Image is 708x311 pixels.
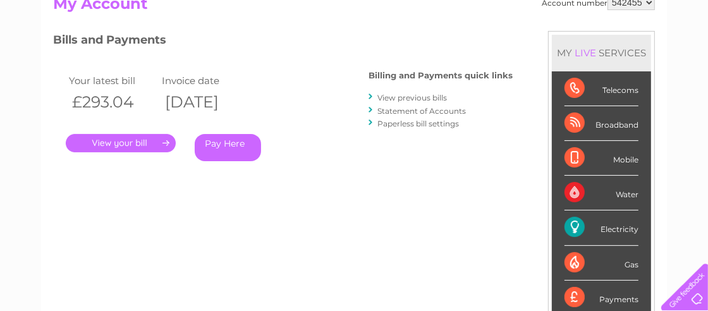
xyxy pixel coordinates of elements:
[66,134,176,152] a: .
[25,33,89,71] img: logo.png
[377,93,447,102] a: View previous bills
[572,47,599,59] div: LIVE
[565,141,638,176] div: Mobile
[369,71,513,80] h4: Billing and Payments quick links
[485,54,510,63] a: Water
[552,35,651,71] div: MY SERVICES
[552,54,590,63] a: Telecoms
[565,106,638,141] div: Broadband
[377,119,459,128] a: Paperless bill settings
[624,54,655,63] a: Contact
[377,106,466,116] a: Statement of Accounts
[66,72,159,89] td: Your latest bill
[159,72,253,89] td: Invoice date
[53,31,513,53] h3: Bills and Payments
[565,176,638,210] div: Water
[565,71,638,106] div: Telecoms
[517,54,545,63] a: Energy
[565,246,638,281] div: Gas
[195,134,261,161] a: Pay Here
[598,54,616,63] a: Blog
[666,54,696,63] a: Log out
[159,89,253,115] th: [DATE]
[470,6,557,22] a: 0333 014 3131
[565,210,638,245] div: Electricity
[66,89,159,115] th: £293.04
[56,7,654,61] div: Clear Business is a trading name of Verastar Limited (registered in [GEOGRAPHIC_DATA] No. 3667643...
